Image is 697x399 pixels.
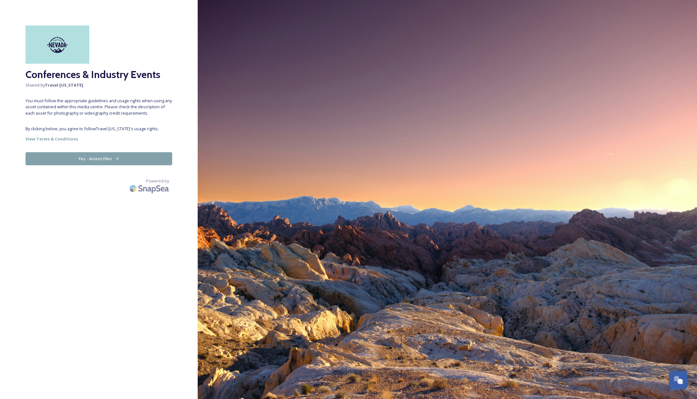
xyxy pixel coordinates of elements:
img: download.png [26,25,89,64]
button: Open Chat [669,371,687,389]
span: Shared by [26,82,172,88]
strong: Travel [US_STATE] [45,82,83,88]
strong: View Terms & Conditions [26,136,78,142]
a: View Terms & Conditions [26,135,172,143]
span: Powered by [146,178,169,184]
h2: Conferences & Industry Events [26,67,172,82]
img: SnapSea Logo [128,181,172,196]
span: You must follow the appropriate guidelines and usage rights when using any asset contained within... [26,98,172,116]
span: By clicking below, you agree to follow Travel [US_STATE] 's usage rights. [26,126,172,132]
button: Yes - Access Files [26,152,172,165]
